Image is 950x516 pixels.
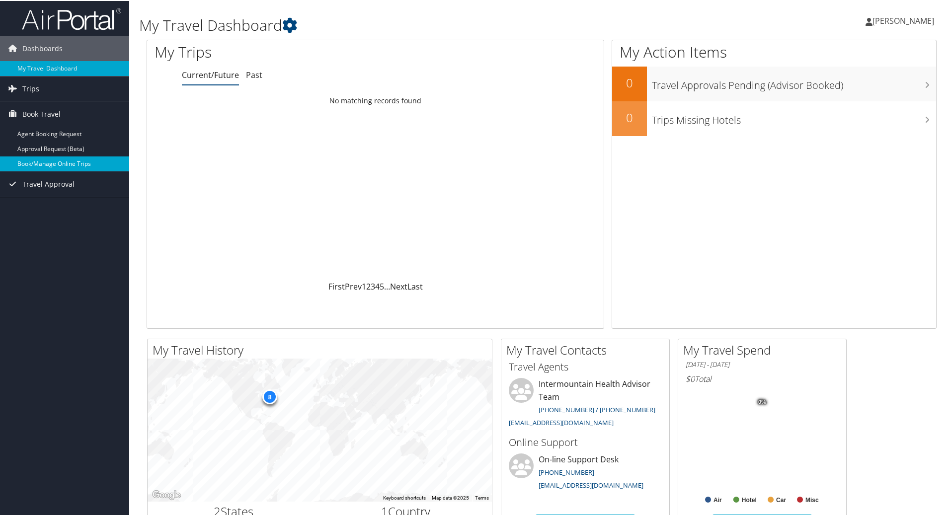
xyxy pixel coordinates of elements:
a: 0Travel Approvals Pending (Advisor Booked) [612,66,936,100]
span: Dashboards [22,35,63,60]
a: 4 [375,280,380,291]
text: Air [713,496,722,503]
a: Last [407,280,423,291]
a: [PERSON_NAME] [866,5,944,35]
span: Book Travel [22,101,61,126]
h2: 0 [612,108,647,125]
img: Google [150,488,183,501]
span: [PERSON_NAME] [872,14,934,25]
text: Misc [805,496,819,503]
span: … [384,280,390,291]
span: $0 [686,372,695,383]
a: 1 [362,280,366,291]
h1: My Action Items [612,41,936,62]
a: Open this area in Google Maps (opens a new window) [150,488,183,501]
a: 2 [366,280,371,291]
a: 5 [380,280,384,291]
a: [EMAIL_ADDRESS][DOMAIN_NAME] [539,480,643,489]
a: First [328,280,345,291]
tspan: 0% [758,398,766,404]
h1: My Travel Dashboard [139,14,676,35]
h3: Trips Missing Hotels [652,107,936,126]
h1: My Trips [155,41,406,62]
a: [PHONE_NUMBER] [539,467,594,476]
a: Terms (opens in new tab) [475,494,489,500]
a: [PHONE_NUMBER] / [PHONE_NUMBER] [539,404,655,413]
button: Keyboard shortcuts [383,494,426,501]
h2: My Travel Contacts [506,341,669,358]
h3: Travel Approvals Pending (Advisor Booked) [652,73,936,91]
h2: My Travel Spend [683,341,846,358]
a: Current/Future [182,69,239,79]
h3: Travel Agents [509,359,662,373]
h2: My Travel History [153,341,492,358]
a: 0Trips Missing Hotels [612,100,936,135]
li: On-line Support Desk [504,452,667,493]
a: 3 [371,280,375,291]
a: [EMAIL_ADDRESS][DOMAIN_NAME] [509,417,614,426]
text: Hotel [742,496,757,503]
h3: Online Support [509,435,662,448]
div: 8 [262,388,277,403]
a: Next [390,280,407,291]
li: Intermountain Health Advisor Team [504,377,667,430]
text: Car [776,496,786,503]
a: Prev [345,280,362,291]
img: airportal-logo.png [22,6,121,30]
a: Past [246,69,262,79]
h2: 0 [612,74,647,90]
span: Trips [22,75,39,100]
td: No matching records found [147,91,604,109]
span: Travel Approval [22,171,75,196]
h6: Total [686,372,839,383]
span: Map data ©2025 [432,494,469,500]
h6: [DATE] - [DATE] [686,359,839,369]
